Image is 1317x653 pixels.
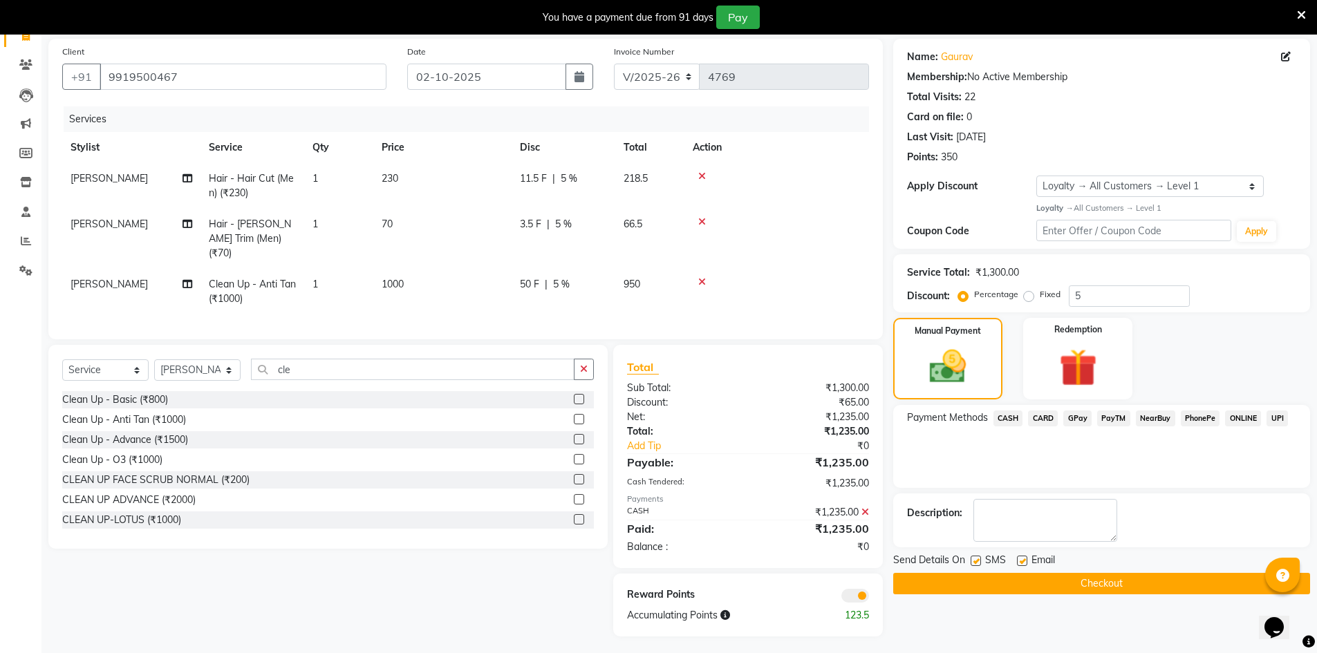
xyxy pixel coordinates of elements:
button: Pay [716,6,760,29]
div: Name: [907,50,938,64]
span: 3.5 F [520,217,541,231]
div: Clean Up - O3 (₹1000) [62,453,162,467]
div: Clean Up - Advance (₹1500) [62,433,188,447]
div: You have a payment due from 91 days [543,10,713,25]
div: ₹1,235.00 [748,476,879,491]
div: Clean Up - Anti Tan (₹1000) [62,413,186,427]
div: Card on file: [907,110,964,124]
span: GPay [1063,410,1092,426]
div: Cash Tendered: [617,476,748,491]
span: 1000 [382,278,404,290]
div: Points: [907,150,938,164]
div: Payable: [617,454,748,471]
span: Hair - Hair Cut (Men) (₹230) [209,172,294,199]
button: +91 [62,64,101,90]
div: ₹0 [770,439,879,453]
span: 70 [382,218,393,230]
div: ₹1,300.00 [975,265,1019,280]
label: Date [407,46,426,58]
span: 66.5 [624,218,642,230]
div: Total Visits: [907,90,962,104]
span: UPI [1267,410,1288,426]
th: Price [373,132,512,163]
div: Discount: [907,289,950,303]
input: Search or Scan [251,359,575,380]
span: Hair - [PERSON_NAME] Trim (Men) (₹70) [209,218,291,259]
span: NearBuy [1136,410,1175,426]
div: CLEAN UP-LOTUS (₹1000) [62,513,181,527]
span: SMS [985,553,1006,570]
div: Payments [627,493,868,505]
div: 350 [941,150,958,164]
button: Checkout [893,573,1310,594]
span: | [552,171,555,186]
span: CARD [1028,410,1058,426]
div: ₹0 [748,540,879,554]
div: CASH [617,505,748,520]
label: Client [62,46,84,58]
div: ₹1,235.00 [748,424,879,439]
th: Total [615,132,684,163]
img: _cash.svg [918,346,978,388]
span: Email [1031,553,1055,570]
span: 5 % [553,277,570,292]
a: Add Tip [617,439,769,453]
th: Disc [512,132,615,163]
div: Description: [907,506,962,520]
label: Fixed [1040,288,1061,301]
div: Balance : [617,540,748,554]
label: Invoice Number [614,46,674,58]
div: 22 [964,90,975,104]
span: 1 [312,278,318,290]
div: ₹65.00 [748,395,879,410]
div: Total: [617,424,748,439]
div: ₹1,235.00 [748,410,879,424]
th: Service [200,132,304,163]
th: Action [684,132,869,163]
a: Gaurav [941,50,973,64]
div: No Active Membership [907,70,1296,84]
label: Percentage [974,288,1018,301]
div: ₹1,235.00 [748,520,879,537]
span: [PERSON_NAME] [71,172,148,184]
div: ₹1,235.00 [748,454,879,471]
span: PhonePe [1181,410,1220,426]
button: Apply [1237,221,1276,242]
div: 123.5 [814,608,879,623]
div: Membership: [907,70,967,84]
span: PayTM [1097,410,1130,426]
img: _gift.svg [1047,344,1109,391]
span: 230 [382,172,398,184]
span: 218.5 [624,172,648,184]
div: Paid: [617,520,748,537]
span: 5 % [555,217,572,231]
span: 950 [624,278,640,290]
div: ₹1,235.00 [748,505,879,520]
label: Redemption [1054,323,1102,336]
div: CLEAN UP FACE SCRUB NORMAL (₹200) [62,473,250,487]
span: 1 [312,172,318,184]
div: Service Total: [907,265,970,280]
span: Payment Methods [907,410,988,425]
div: 0 [966,110,972,124]
div: [DATE] [956,130,986,144]
span: Total [627,360,659,375]
div: Services [64,106,879,132]
span: 11.5 F [520,171,547,186]
div: CLEAN UP ADVANCE (₹2000) [62,493,196,507]
label: Manual Payment [915,325,981,337]
input: Enter Offer / Coupon Code [1036,220,1231,241]
iframe: chat widget [1259,598,1303,639]
span: | [545,277,548,292]
div: All Customers → Level 1 [1036,202,1296,214]
div: ₹1,300.00 [748,381,879,395]
span: [PERSON_NAME] [71,278,148,290]
span: 5 % [561,171,577,186]
span: ONLINE [1225,410,1261,426]
div: Coupon Code [907,224,1037,238]
div: Apply Discount [907,179,1037,193]
span: Send Details On [893,553,965,570]
strong: Loyalty → [1036,203,1073,213]
input: Search by Name/Mobile/Email/Code [100,64,386,90]
span: [PERSON_NAME] [71,218,148,230]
